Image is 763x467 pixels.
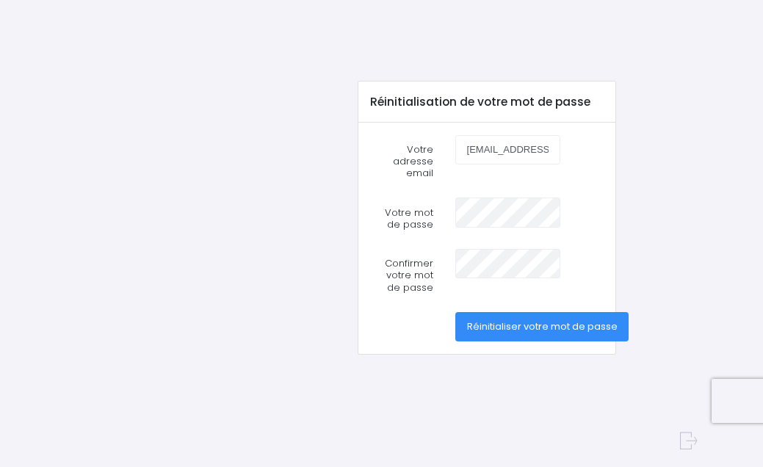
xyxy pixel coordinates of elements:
label: Confirmer votre mot de passe [359,249,444,303]
label: Votre adresse email [359,135,444,189]
button: Réinitialiser votre mot de passe [455,312,629,341]
label: Votre mot de passe [359,198,444,239]
span: Réinitialiser votre mot de passe [467,319,618,333]
div: Réinitialisation de votre mot de passe [358,82,615,123]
